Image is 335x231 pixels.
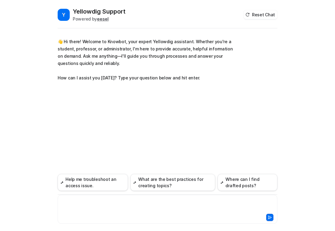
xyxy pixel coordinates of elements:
b: eesel [97,16,109,21]
button: Where can I find drafted posts? [218,174,277,191]
span: Y [58,9,70,21]
button: Reset Chat [244,10,277,19]
div: Powered by [73,16,126,22]
button: Help me troubleshoot an access issue. [58,174,128,191]
h2: Yellowdig Support [73,7,126,16]
p: 👋 Hi there! Welcome to Knowbot, your expert Yellowdig assistant. Whether you're a student, profes... [58,38,234,82]
button: What are the best practices for creating topics? [130,174,215,191]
